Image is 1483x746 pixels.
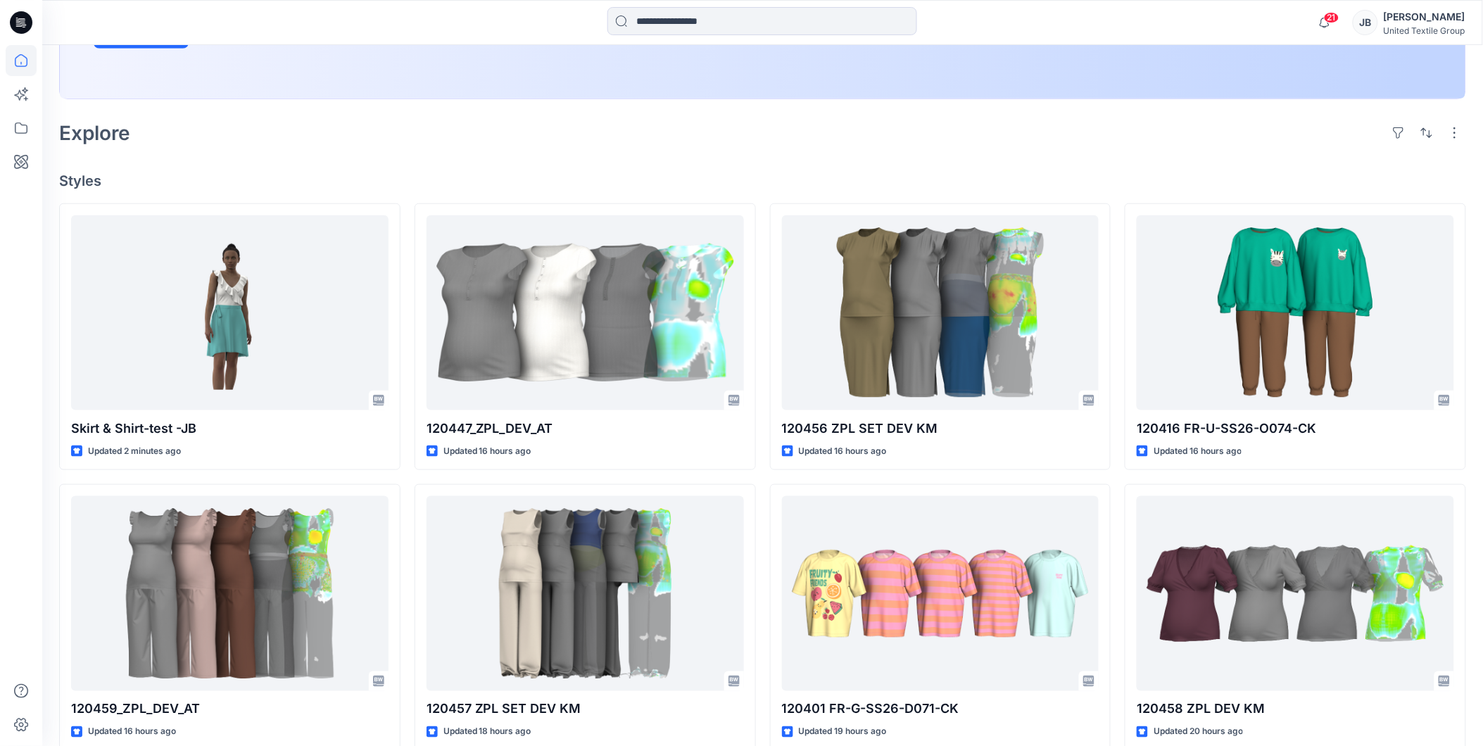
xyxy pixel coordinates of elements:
[782,419,1099,438] p: 120456 ZPL SET DEV KM
[88,444,181,459] p: Updated 2 minutes ago
[1154,444,1242,459] p: Updated 16 hours ago
[88,725,176,740] p: Updated 16 hours ago
[799,725,887,740] p: Updated 19 hours ago
[427,215,744,410] a: 120447_ZPL_DEV_AT
[1137,700,1454,719] p: 120458 ZPL DEV KM
[782,496,1099,691] a: 120401 FR-G-SS26-D071-CK
[59,122,130,144] h2: Explore
[1137,215,1454,410] a: 120416 FR-U-SS26-O074-CK
[427,496,744,691] a: 120457 ZPL SET DEV KM
[1353,10,1378,35] div: JB
[71,215,389,410] a: Skirt & Shirt-test -JB
[71,496,389,691] a: 120459_ZPL_DEV_AT
[1384,8,1465,25] div: [PERSON_NAME]
[443,725,531,740] p: Updated 18 hours ago
[59,172,1466,189] h4: Styles
[1137,419,1454,438] p: 120416 FR-U-SS26-O074-CK
[1137,496,1454,691] a: 120458 ZPL DEV KM
[443,444,531,459] p: Updated 16 hours ago
[1384,25,1465,36] div: United Textile Group
[799,444,887,459] p: Updated 16 hours ago
[71,419,389,438] p: Skirt & Shirt-test -JB
[71,700,389,719] p: 120459_ZPL_DEV_AT
[427,700,744,719] p: 120457 ZPL SET DEV KM
[1154,725,1243,740] p: Updated 20 hours ago
[782,700,1099,719] p: 120401 FR-G-SS26-D071-CK
[427,419,744,438] p: 120447_ZPL_DEV_AT
[782,215,1099,410] a: 120456 ZPL SET DEV KM
[1324,12,1339,23] span: 21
